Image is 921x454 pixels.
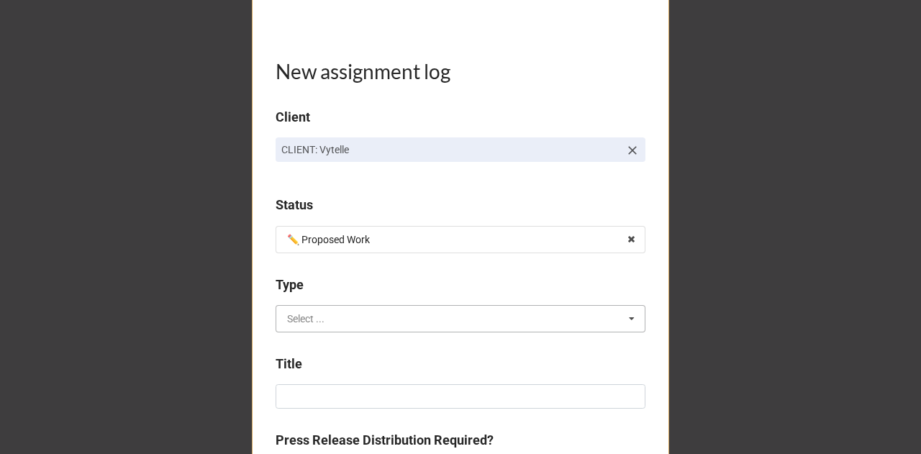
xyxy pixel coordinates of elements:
[276,354,302,374] label: Title
[276,195,313,215] label: Status
[276,430,494,450] label: Press Release Distribution Required?
[281,142,620,157] p: CLIENT: Vytelle
[276,275,304,295] label: Type
[287,235,370,245] div: ✏️ Proposed Work
[276,58,645,84] h1: New assignment log
[276,107,310,127] label: Client
[287,314,325,324] div: Select ...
